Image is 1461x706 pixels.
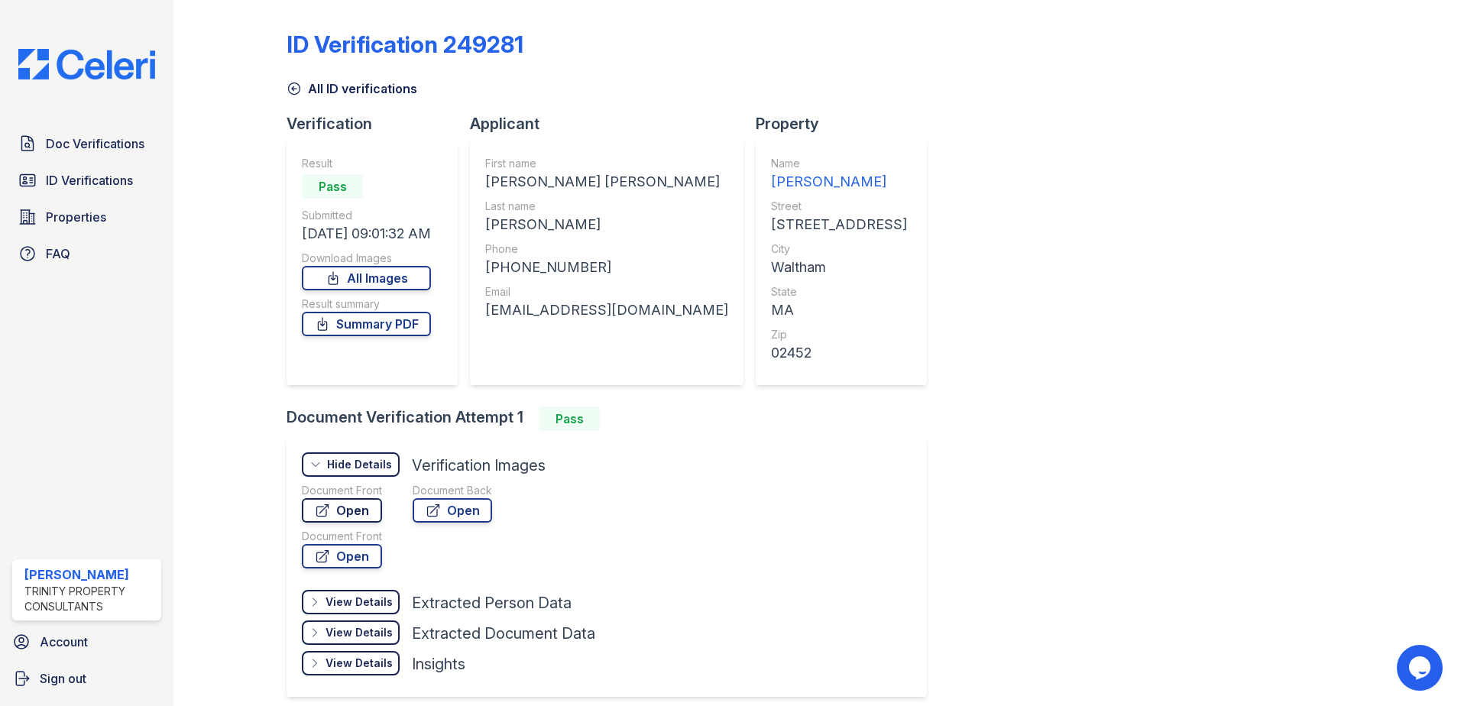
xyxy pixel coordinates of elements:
[302,174,363,199] div: Pass
[6,663,167,694] a: Sign out
[287,113,470,134] div: Verification
[46,171,133,189] span: ID Verifications
[485,156,728,171] div: First name
[302,208,431,223] div: Submitted
[302,312,431,336] a: Summary PDF
[771,241,907,257] div: City
[771,342,907,364] div: 02452
[539,406,600,431] div: Pass
[6,627,167,657] a: Account
[24,565,155,584] div: [PERSON_NAME]
[302,266,431,290] a: All Images
[756,113,939,134] div: Property
[12,202,161,232] a: Properties
[485,300,728,321] div: [EMAIL_ADDRESS][DOMAIN_NAME]
[412,653,465,675] div: Insights
[413,498,492,523] a: Open
[771,171,907,193] div: [PERSON_NAME]
[302,296,431,312] div: Result summary
[287,31,523,58] div: ID Verification 249281
[771,300,907,321] div: MA
[485,257,728,278] div: [PHONE_NUMBER]
[287,406,939,431] div: Document Verification Attempt 1
[771,156,907,193] a: Name [PERSON_NAME]
[302,251,431,266] div: Download Images
[413,483,492,498] div: Document Back
[302,529,382,544] div: Document Front
[326,656,393,671] div: View Details
[771,214,907,235] div: [STREET_ADDRESS]
[302,498,382,523] a: Open
[412,623,595,644] div: Extracted Document Data
[485,241,728,257] div: Phone
[40,669,86,688] span: Sign out
[327,457,392,472] div: Hide Details
[326,625,393,640] div: View Details
[287,79,417,98] a: All ID verifications
[12,128,161,159] a: Doc Verifications
[12,165,161,196] a: ID Verifications
[470,113,756,134] div: Applicant
[12,238,161,269] a: FAQ
[46,245,70,263] span: FAQ
[40,633,88,651] span: Account
[302,223,431,245] div: [DATE] 09:01:32 AM
[302,156,431,171] div: Result
[326,594,393,610] div: View Details
[771,327,907,342] div: Zip
[771,199,907,214] div: Street
[46,208,106,226] span: Properties
[412,455,546,476] div: Verification Images
[412,592,572,614] div: Extracted Person Data
[771,257,907,278] div: Waltham
[46,134,144,153] span: Doc Verifications
[485,284,728,300] div: Email
[485,171,728,193] div: [PERSON_NAME] [PERSON_NAME]
[771,284,907,300] div: State
[302,483,382,498] div: Document Front
[485,199,728,214] div: Last name
[302,544,382,568] a: Open
[771,156,907,171] div: Name
[24,584,155,614] div: Trinity Property Consultants
[6,49,167,79] img: CE_Logo_Blue-a8612792a0a2168367f1c8372b55b34899dd931a85d93a1a3d3e32e68fde9ad4.png
[485,214,728,235] div: [PERSON_NAME]
[1397,645,1446,691] iframe: chat widget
